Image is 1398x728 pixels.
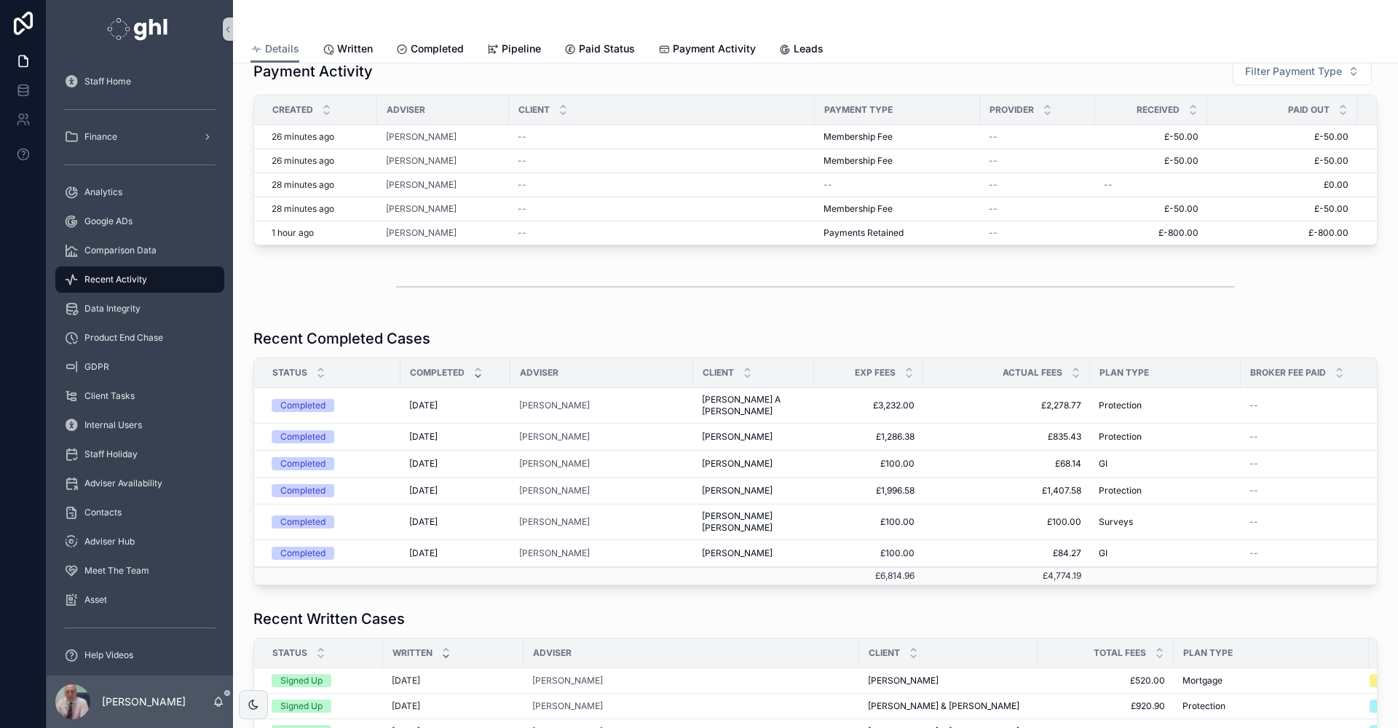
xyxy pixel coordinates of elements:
a: -- [518,203,806,215]
div: Completed [280,430,325,443]
a: 26 minutes ago [272,131,368,143]
span: £100.00 [932,516,1081,528]
a: £1,407.58 [932,485,1081,496]
a: Protection [1099,400,1232,411]
a: [PERSON_NAME] [386,179,457,191]
span: Client [518,104,550,116]
div: scrollable content [47,58,233,676]
a: -- [1104,179,1198,191]
span: £-800.00 [1104,227,1198,239]
span: [PERSON_NAME] [386,131,457,143]
a: [PERSON_NAME] [519,431,590,443]
a: [PERSON_NAME] A [PERSON_NAME] [702,394,805,417]
a: Protection [1099,431,1232,443]
span: Comparison Data [84,245,157,256]
span: Adviser Hub [84,536,135,547]
span: Adviser Availability [84,478,162,489]
span: £100.00 [823,516,915,528]
span: Data Integrity [84,303,141,314]
span: Paid Out [1288,104,1330,116]
a: [PERSON_NAME] [519,485,590,496]
a: Completed [272,484,392,497]
span: -- [989,203,998,215]
span: £6,814.96 [875,570,915,581]
p: 1 hour ago [272,227,314,239]
a: [DATE] [409,547,502,559]
a: -- [989,155,1086,167]
button: Select Button [1233,58,1372,85]
span: -- [824,179,832,191]
span: Internal Users [84,419,142,431]
a: [PERSON_NAME] [386,203,457,215]
div: Signed Up [280,700,323,713]
span: Analytics [84,186,122,198]
a: Staff Home [55,68,224,95]
a: -- [1249,485,1384,496]
span: Membership Fee [824,131,893,143]
a: Google ADs [55,208,224,234]
span: -- [518,179,526,191]
div: Completed [280,484,325,497]
span: Adviser [520,367,558,379]
a: £835.43 [932,431,1081,443]
span: Written [337,41,373,56]
a: [PERSON_NAME] [702,458,805,470]
span: £3,232.00 [823,400,915,411]
div: Completed [280,515,325,529]
span: Surveys [1099,516,1133,528]
span: [DATE] [409,400,438,411]
a: Surveys [1099,516,1232,528]
span: Staff Holiday [84,448,138,460]
span: Finance [84,131,117,143]
a: -- [1249,400,1384,411]
a: -- [1249,547,1384,559]
a: 28 minutes ago [272,203,368,215]
a: [PERSON_NAME] & [PERSON_NAME] [868,700,1029,712]
a: [PERSON_NAME] [519,458,684,470]
a: Completed [272,515,392,529]
span: £100.00 [823,547,915,559]
a: £-50.00 [1104,155,1198,167]
span: £1,286.38 [823,431,915,443]
span: [DATE] [409,485,438,496]
a: -- [1249,458,1384,470]
a: [PERSON_NAME] [702,431,805,443]
a: Product End Chase [55,325,224,351]
a: [PERSON_NAME] [519,547,684,559]
a: Asset [55,587,224,613]
a: [PERSON_NAME] [519,431,684,443]
a: -- [989,131,1086,143]
a: Completed [272,399,392,412]
span: Paid Status [579,41,635,56]
a: [DATE] [409,485,502,496]
a: 28 minutes ago [272,179,368,191]
span: Membership Fee [824,203,893,215]
div: Completed [280,457,325,470]
a: £-800.00 [1216,227,1348,239]
a: Comparison Data [55,237,224,264]
span: [PERSON_NAME] [519,547,590,559]
a: Adviser Availability [55,470,224,496]
span: Status [272,367,307,379]
span: [DATE] [409,458,438,470]
span: -- [1249,400,1258,411]
span: Payment Type [824,104,893,116]
span: £-50.00 [1104,131,1198,143]
a: Written [323,36,373,65]
a: [PERSON_NAME] [519,516,684,528]
p: [DATE] [392,700,420,712]
span: Protection [1182,700,1225,712]
a: Client Tasks [55,383,224,409]
span: -- [1104,179,1113,191]
span: [DATE] [409,431,438,443]
a: Internal Users [55,412,224,438]
span: [PERSON_NAME] [702,458,773,470]
span: [PERSON_NAME] [PERSON_NAME] [702,510,805,534]
a: [DATE] [392,700,515,712]
a: £2,278.77 [932,400,1081,411]
p: 28 minutes ago [272,203,334,215]
a: £-50.00 [1216,155,1348,167]
a: GI [1099,547,1232,559]
span: [PERSON_NAME] [868,675,939,687]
